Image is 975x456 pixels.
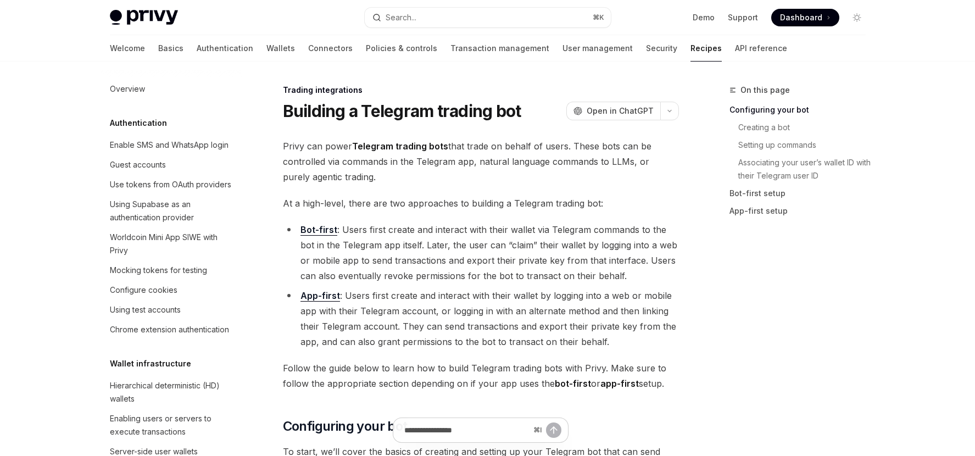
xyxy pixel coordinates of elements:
[366,35,437,62] a: Policies & controls
[352,141,448,152] strong: Telegram trading bots
[735,35,787,62] a: API reference
[101,300,242,320] a: Using test accounts
[266,35,295,62] a: Wallets
[101,194,242,227] a: Using Supabase as an authentication provider
[546,422,561,438] button: Send message
[101,409,242,442] a: Enabling users or servers to execute transactions
[562,35,633,62] a: User management
[308,35,353,62] a: Connectors
[300,224,337,236] a: Bot-first
[110,379,235,405] div: Hierarchical deterministic (HD) wallets
[566,102,660,120] button: Open in ChatGPT
[283,222,679,283] li: : Users first create and interact with their wallet via Telegram commands to the bot in the Teleg...
[690,35,722,62] a: Recipes
[101,320,242,340] a: Chrome extension authentication
[110,35,145,62] a: Welcome
[729,136,874,154] a: Setting up commands
[101,135,242,155] a: Enable SMS and WhatsApp login
[110,198,235,224] div: Using Supabase as an authentication provider
[600,378,639,389] strong: app-first
[693,12,715,23] a: Demo
[365,8,611,27] button: Open search
[729,185,874,202] a: Bot-first setup
[593,13,604,22] span: ⌘ K
[101,376,242,409] a: Hierarchical deterministic (HD) wallets
[101,260,242,280] a: Mocking tokens for testing
[771,9,839,26] a: Dashboard
[110,158,166,171] div: Guest accounts
[729,101,874,119] a: Configuring your bot
[300,290,340,302] a: App-first
[729,154,874,185] a: Associating your user’s wallet ID with their Telegram user ID
[283,85,679,96] div: Trading integrations
[110,303,181,316] div: Using test accounts
[587,105,654,116] span: Open in ChatGPT
[404,418,529,442] input: Ask a question...
[101,227,242,260] a: Worldcoin Mini App SIWE with Privy
[450,35,549,62] a: Transaction management
[101,280,242,300] a: Configure cookies
[386,11,416,24] div: Search...
[283,138,679,185] span: Privy can power that trade on behalf of users. These bots can be controlled via commands in the T...
[110,323,229,336] div: Chrome extension authentication
[729,202,874,220] a: App-first setup
[101,155,242,175] a: Guest accounts
[110,178,231,191] div: Use tokens from OAuth providers
[740,84,790,97] span: On this page
[158,35,183,62] a: Basics
[110,138,229,152] div: Enable SMS and WhatsApp login
[110,357,191,370] h5: Wallet infrastructure
[300,224,337,235] strong: Bot-first
[728,12,758,23] a: Support
[283,288,679,349] li: : Users first create and interact with their wallet by logging into a web or mobile app with thei...
[780,12,822,23] span: Dashboard
[283,196,679,211] span: At a high-level, there are two approaches to building a Telegram trading bot:
[110,10,178,25] img: light logo
[110,82,145,96] div: Overview
[110,412,235,438] div: Enabling users or servers to execute transactions
[283,360,679,391] span: Follow the guide below to learn how to build Telegram trading bots with Privy. Make sure to follo...
[101,79,242,99] a: Overview
[283,101,521,121] h1: Building a Telegram trading bot
[110,231,235,257] div: Worldcoin Mini App SIWE with Privy
[848,9,866,26] button: Toggle dark mode
[197,35,253,62] a: Authentication
[555,378,591,389] strong: bot-first
[110,116,167,130] h5: Authentication
[110,283,177,297] div: Configure cookies
[110,264,207,277] div: Mocking tokens for testing
[101,175,242,194] a: Use tokens from OAuth providers
[729,119,874,136] a: Creating a bot
[646,35,677,62] a: Security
